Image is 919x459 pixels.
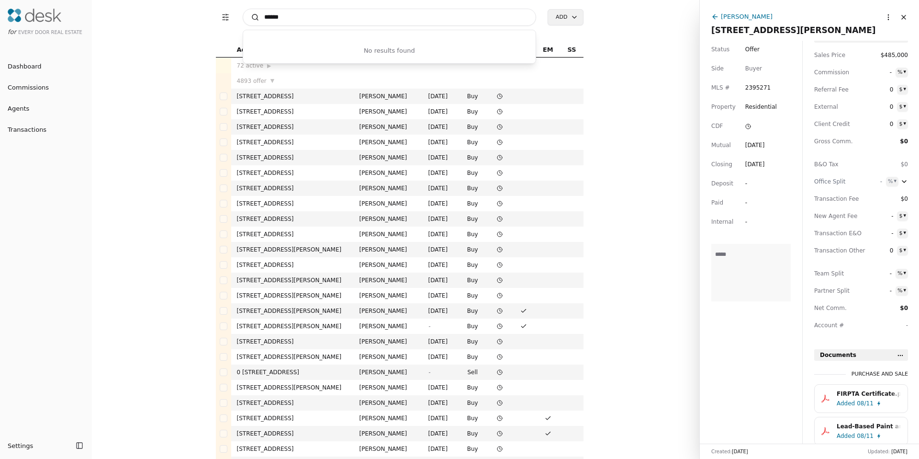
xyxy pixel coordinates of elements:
[903,119,906,128] div: ▾
[231,319,354,334] td: [STREET_ADDRESS][PERSON_NAME]
[458,196,488,211] td: Buy
[891,449,908,454] span: [DATE]
[458,349,488,365] td: Buy
[354,211,423,227] td: [PERSON_NAME]
[267,62,271,70] span: ▶
[458,165,488,181] td: Buy
[354,319,423,334] td: [PERSON_NAME]
[903,102,906,111] div: ▾
[814,177,857,186] div: Office Split
[458,411,488,426] td: Buy
[423,104,458,119] td: [DATE]
[458,150,488,165] td: Buy
[354,395,423,411] td: [PERSON_NAME]
[903,229,906,237] div: ▾
[745,198,762,207] div: -
[354,257,423,273] td: [PERSON_NAME]
[423,242,458,257] td: [DATE]
[711,179,733,188] span: Deposit
[458,181,488,196] td: Buy
[354,119,423,135] td: [PERSON_NAME]
[458,135,488,150] td: Buy
[423,334,458,349] td: [DATE]
[543,45,553,55] span: EM
[231,135,354,150] td: [STREET_ADDRESS]
[243,38,536,63] div: No results found
[900,138,908,145] span: $0
[745,140,765,150] div: [DATE]
[231,165,354,181] td: [STREET_ADDRESS]
[876,211,893,221] span: -
[231,257,354,273] td: [STREET_ADDRESS]
[814,137,857,146] span: Gross Comm.
[903,286,906,295] div: ▾
[814,102,857,112] span: External
[231,104,354,119] td: [STREET_ADDRESS]
[458,365,488,380] td: Sell
[711,140,731,150] span: Mutual
[868,448,908,455] div: Updated:
[814,68,857,77] span: Commission
[903,246,906,254] div: ▾
[906,322,908,329] span: -
[231,196,354,211] td: [STREET_ADDRESS]
[745,179,762,188] div: -
[354,89,423,104] td: [PERSON_NAME]
[900,305,908,311] span: $0
[814,384,908,413] button: FIRPTA Certificate.pdfAdded08/11
[354,165,423,181] td: [PERSON_NAME]
[231,119,354,135] td: [STREET_ADDRESS]
[897,85,908,94] button: $
[231,181,354,196] td: [STREET_ADDRESS]
[354,273,423,288] td: [PERSON_NAME]
[423,411,458,426] td: [DATE]
[897,246,908,255] button: $
[423,119,458,135] td: [DATE]
[837,399,855,408] span: Added
[745,45,760,54] span: Offer
[814,269,857,278] span: Team Split
[458,89,488,104] td: Buy
[231,227,354,242] td: [STREET_ADDRESS]
[745,83,771,92] span: 2395271
[814,246,857,255] span: Transaction Other
[354,349,423,365] td: [PERSON_NAME]
[458,119,488,135] td: Buy
[423,165,458,181] td: [DATE]
[458,426,488,441] td: Buy
[896,68,908,77] button: %
[814,303,857,313] span: Net Comm.
[903,269,906,277] div: ▾
[423,211,458,227] td: [DATE]
[814,160,857,169] span: B&O Tax
[354,227,423,242] td: [PERSON_NAME]
[458,395,488,411] td: Buy
[745,217,762,227] div: -
[231,395,354,411] td: [STREET_ADDRESS]
[423,349,458,365] td: [DATE]
[852,370,908,379] div: Purchase and Sale
[874,269,892,278] span: -
[423,89,458,104] td: [DATE]
[837,422,901,431] div: Lead-Based Paint and Hazards Disclosure.pdf
[814,194,857,204] span: Transaction Fee
[857,431,874,441] span: 08/11
[354,426,423,441] td: [PERSON_NAME]
[711,448,748,455] div: Created:
[876,85,893,94] span: 0
[423,426,458,441] td: [DATE]
[423,150,458,165] td: [DATE]
[814,417,908,446] button: Lead-Based Paint and Hazards Disclosure.pdfAdded08/11
[231,211,354,227] td: [STREET_ADDRESS]
[711,102,736,112] span: Property
[458,273,488,288] td: Buy
[458,380,488,395] td: Buy
[423,380,458,395] td: [DATE]
[423,288,458,303] td: [DATE]
[231,411,354,426] td: [STREET_ADDRESS]
[837,431,855,441] span: Added
[458,242,488,257] td: Buy
[231,426,354,441] td: [STREET_ADDRESS]
[231,334,354,349] td: [STREET_ADDRESS]
[711,45,729,54] span: Status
